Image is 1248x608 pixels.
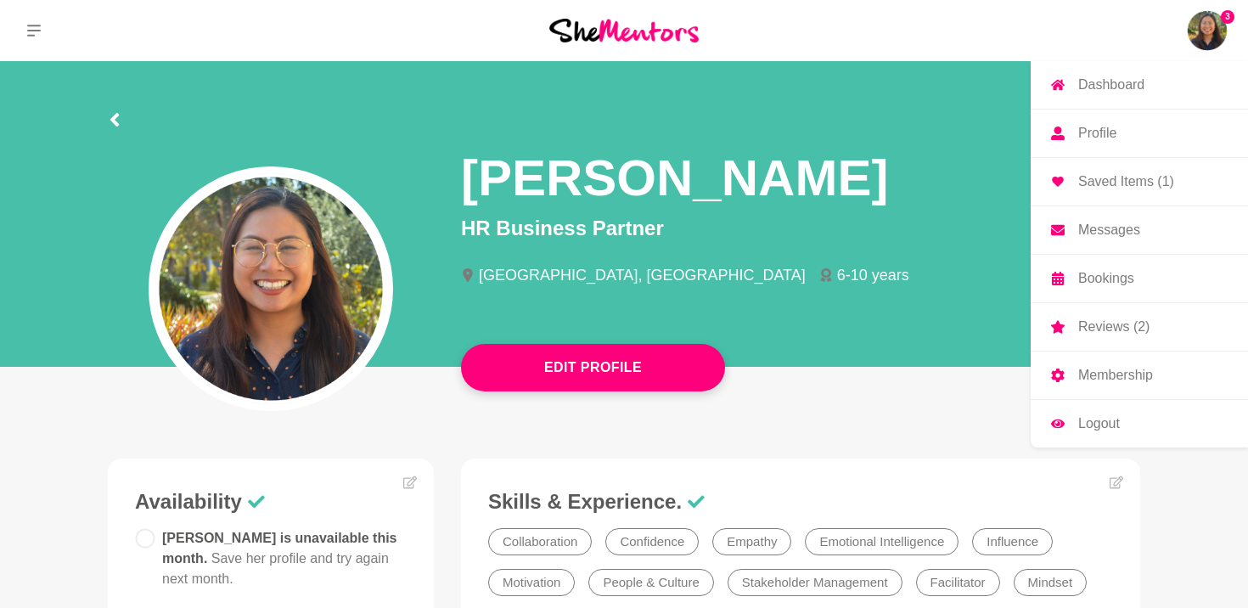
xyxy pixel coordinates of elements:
[461,146,888,210] h1: [PERSON_NAME]
[1031,158,1248,205] a: Saved Items (1)
[488,489,1113,515] h3: Skills & Experience.
[1078,272,1134,285] p: Bookings
[1187,10,1228,51] a: Annie Reyes3DashboardProfileSaved Items (1)MessagesBookingsReviews (2)MembershipLogout
[461,344,725,391] button: Edit Profile
[135,489,407,515] h3: Availability
[162,551,389,586] span: Save her profile and try again next month.
[1031,206,1248,254] a: Messages
[1078,223,1140,237] p: Messages
[549,19,699,42] img: She Mentors Logo
[461,213,1140,244] p: HR Business Partner
[1031,110,1248,157] a: Profile
[1031,255,1248,302] a: Bookings
[1078,417,1120,431] p: Logout
[1078,369,1153,382] p: Membership
[461,267,819,283] li: [GEOGRAPHIC_DATA], [GEOGRAPHIC_DATA]
[1078,127,1116,140] p: Profile
[1221,10,1234,24] span: 3
[1078,78,1144,92] p: Dashboard
[1031,303,1248,351] a: Reviews (2)
[1078,175,1174,189] p: Saved Items (1)
[162,531,397,586] span: [PERSON_NAME] is unavailable this month.
[819,267,923,283] li: 6-10 years
[1078,320,1150,334] p: Reviews (2)
[1031,61,1248,109] a: Dashboard
[1187,10,1228,51] img: Annie Reyes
